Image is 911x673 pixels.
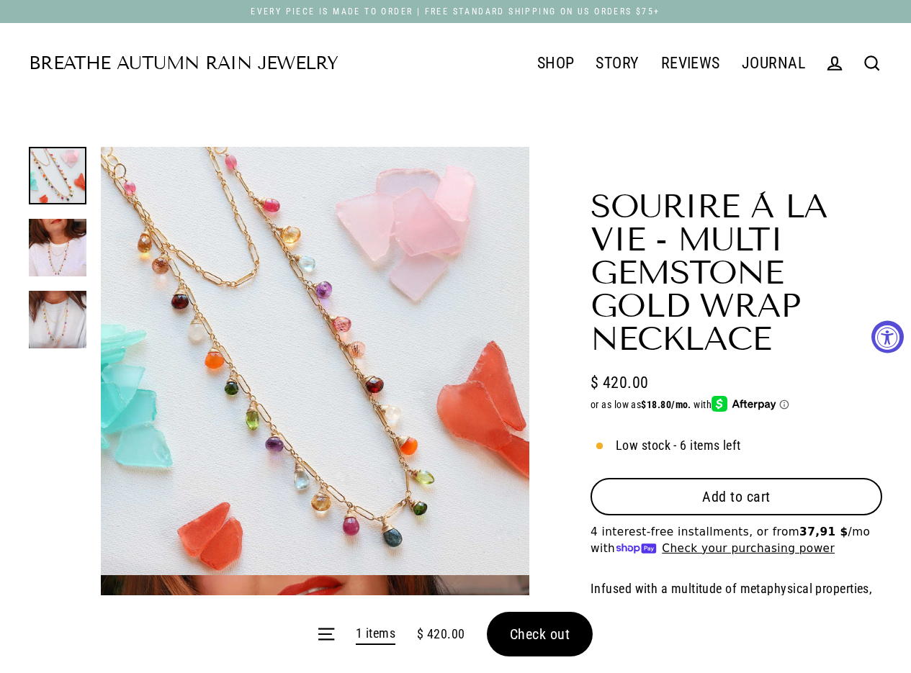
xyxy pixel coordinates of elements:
a: SHOP [526,45,585,81]
div: Primary [338,45,816,82]
span: $ 420.00 [417,624,465,645]
button: Add to cart [591,478,882,515]
img: Sourire à la Vie - Multi Gemstone Gold Wrap Necklace life style image | Breathe Autumn Rain Artis... [29,219,86,276]
img: Sourire à la Vie - Multi Gemstone Gold Wrap Necklace life style alt image | Breathe Autumn Rain A... [29,291,86,348]
span: $ 420.00 [591,370,649,395]
a: STORY [585,45,650,81]
a: JOURNAL [731,45,816,81]
h1: Sourire à la Vie - Multi Gemstone Gold Wrap Necklace [591,190,882,356]
a: REVIEWS [650,45,731,81]
a: 1 items [356,623,395,646]
button: Accessibility Widget, click to open [871,320,904,353]
span: Low stock - 6 items left [616,435,741,456]
a: Breathe Autumn Rain Jewelry [29,55,338,73]
span: Add to cart [702,488,771,505]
